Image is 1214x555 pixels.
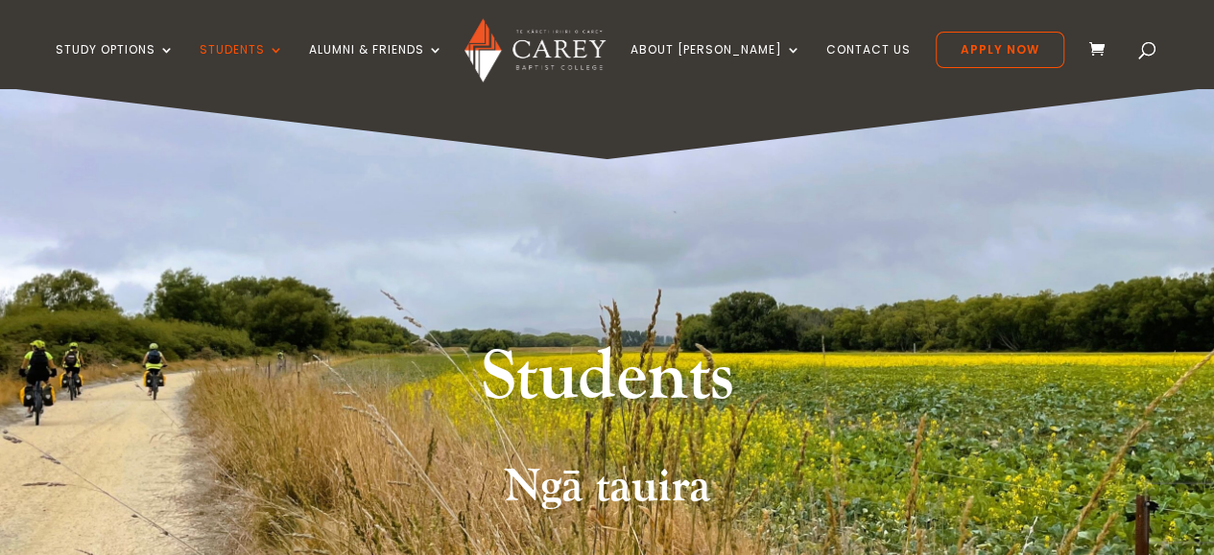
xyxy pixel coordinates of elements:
[503,457,711,516] strong: Ngā tauira
[631,43,801,88] a: About [PERSON_NAME]
[248,333,967,432] h1: Students
[936,32,1064,68] a: Apply Now
[464,18,606,82] img: Carey Baptist College
[826,43,911,88] a: Contact Us
[200,43,284,88] a: Students
[309,43,443,88] a: Alumni & Friends
[56,43,175,88] a: Study Options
